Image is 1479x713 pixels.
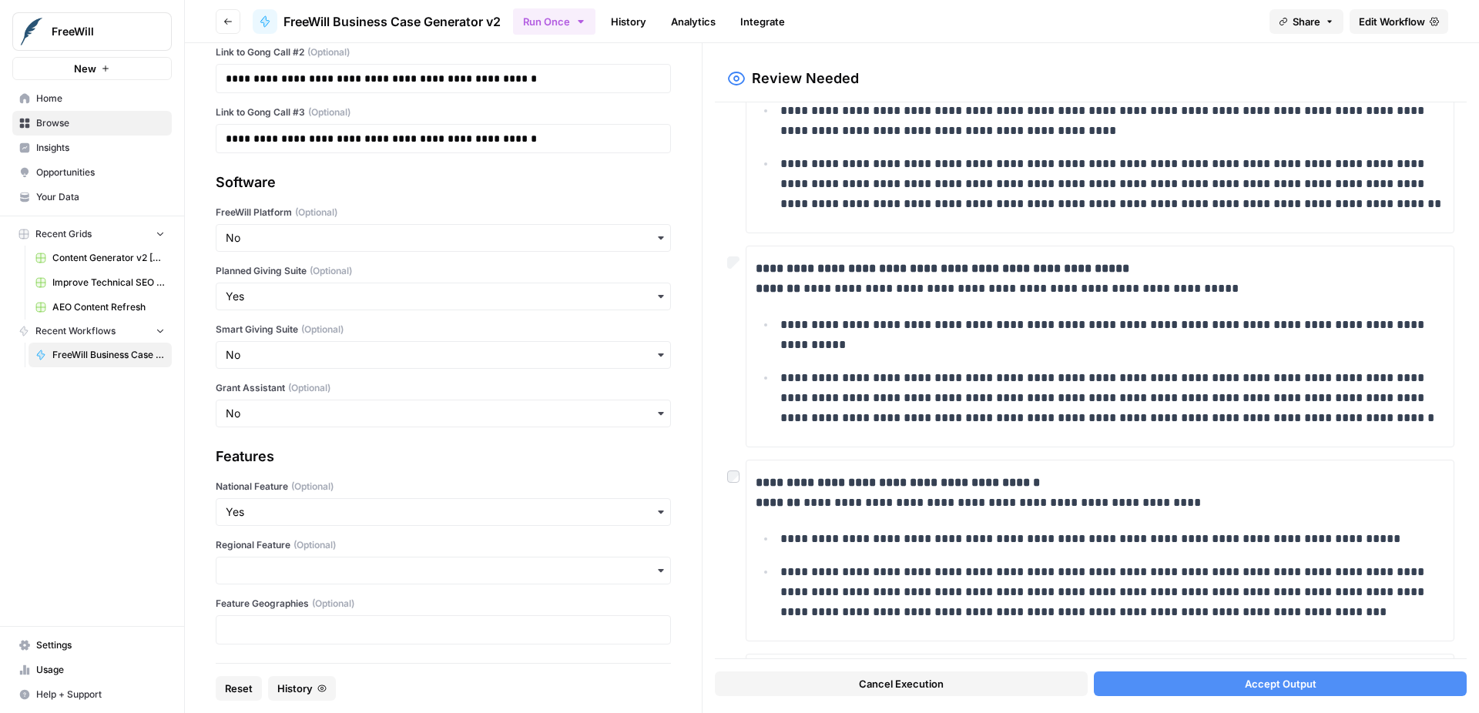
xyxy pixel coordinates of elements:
[52,24,145,39] span: FreeWill
[295,206,337,219] span: (Optional)
[52,251,165,265] span: Content Generator v2 [DRAFT] Test
[283,12,501,31] span: FreeWill Business Case Generator v2
[1269,9,1343,34] button: Share
[268,676,336,701] button: History
[662,9,725,34] a: Analytics
[12,185,172,209] a: Your Data
[513,8,595,35] button: Run Once
[216,323,671,336] label: Smart Giving Suite
[36,688,165,701] span: Help + Support
[1245,676,1316,691] span: Accept Output
[12,320,172,343] button: Recent Workflows
[36,166,165,179] span: Opportunities
[310,264,352,278] span: (Optional)
[312,597,354,611] span: (Optional)
[12,682,172,707] button: Help + Support
[18,18,45,45] img: FreeWill Logo
[226,347,661,363] input: No
[35,227,92,241] span: Recent Grids
[216,597,671,611] label: Feature Geographies
[29,246,172,270] a: Content Generator v2 [DRAFT] Test
[288,381,330,395] span: (Optional)
[216,446,671,467] div: Features
[307,45,350,59] span: (Optional)
[12,136,172,160] a: Insights
[253,9,501,34] a: FreeWill Business Case Generator v2
[216,172,671,193] div: Software
[715,671,1088,696] button: Cancel Execution
[225,681,253,696] span: Reset
[226,406,661,421] input: No
[12,86,172,111] a: Home
[36,190,165,204] span: Your Data
[12,633,172,658] a: Settings
[308,105,350,119] span: (Optional)
[752,68,859,89] h2: Review Needed
[12,658,172,682] a: Usage
[216,676,262,701] button: Reset
[29,295,172,320] a: AEO Content Refresh
[301,323,344,336] span: (Optional)
[12,111,172,136] a: Browse
[216,45,671,59] label: Link to Gong Call #2
[291,480,334,494] span: (Optional)
[293,538,336,552] span: (Optional)
[12,57,172,80] button: New
[1350,9,1448,34] a: Edit Workflow
[12,223,172,246] button: Recent Grids
[226,504,661,520] input: Yes
[36,141,165,155] span: Insights
[216,264,671,278] label: Planned Giving Suite
[74,61,96,76] span: New
[216,538,671,552] label: Regional Feature
[12,160,172,185] a: Opportunities
[216,206,671,219] label: FreeWill Platform
[602,9,656,34] a: History
[216,381,671,395] label: Grant Assistant
[226,289,661,304] input: Yes
[36,663,165,677] span: Usage
[36,116,165,130] span: Browse
[35,324,116,338] span: Recent Workflows
[29,343,172,367] a: FreeWill Business Case Generator v2
[277,681,313,696] span: History
[1293,14,1320,29] span: Share
[1359,14,1425,29] span: Edit Workflow
[29,270,172,295] a: Improve Technical SEO for Page
[36,638,165,652] span: Settings
[859,676,944,691] span: Cancel Execution
[216,105,671,119] label: Link to Gong Call #3
[36,92,165,105] span: Home
[1094,671,1467,696] button: Accept Output
[226,230,661,246] input: No
[52,300,165,314] span: AEO Content Refresh
[52,276,165,290] span: Improve Technical SEO for Page
[216,480,671,494] label: National Feature
[12,12,172,51] button: Workspace: FreeWill
[731,9,794,34] a: Integrate
[52,348,165,362] span: FreeWill Business Case Generator v2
